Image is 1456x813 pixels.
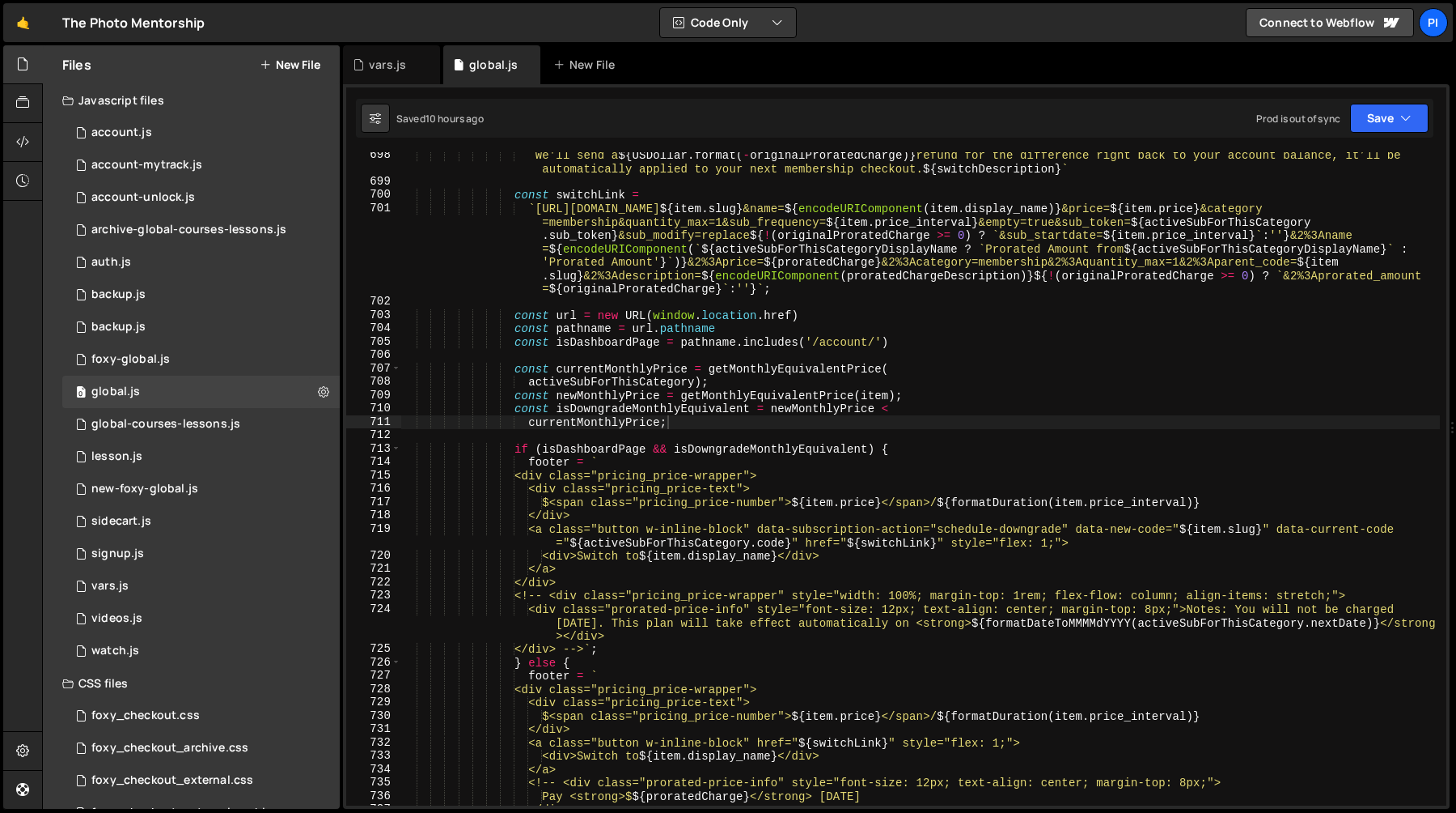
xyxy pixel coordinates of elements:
[91,611,142,626] div: videos.js
[91,773,253,788] div: foxy_checkout_external.css
[91,255,131,270] div: auth.js
[346,656,401,670] div: 726
[396,112,484,126] div: Saved
[553,57,621,73] div: New File
[346,428,401,442] div: 712
[346,696,401,709] div: 729
[62,149,340,181] div: 13533/38628.js
[62,570,340,602] div: 13533/38978.js
[660,8,796,37] button: Code Only
[346,549,401,563] div: 720
[346,522,401,549] div: 719
[91,741,248,756] div: foxy_checkout_archive.css
[62,408,340,441] div: 13533/35292.js
[1246,8,1414,37] a: Connect to Webflow
[91,449,142,464] div: lesson.js
[62,311,340,343] div: 13533/45031.js
[62,56,91,74] h2: Files
[346,776,401,790] div: 735
[91,352,170,367] div: foxy-global.js
[91,287,146,302] div: backup.js
[346,763,401,777] div: 734
[1419,8,1448,37] a: Pi
[1350,104,1428,133] button: Save
[91,223,286,237] div: archive-global-courses-lessons.js
[346,415,401,429] div: 711
[346,442,401,456] div: 713
[62,473,340,505] div: 13533/40053.js
[425,112,484,126] div: 10 hours ago
[62,279,340,311] div: 13533/45030.js
[346,389,401,402] div: 709
[369,57,406,73] div: vars.js
[346,736,401,750] div: 732
[91,514,151,529] div: sidecart.js
[62,538,340,570] div: 13533/35364.js
[346,148,401,175] div: 698
[346,335,401,349] div: 705
[346,496,401,509] div: 717
[346,348,401,362] div: 706
[346,576,401,590] div: 722
[346,709,401,723] div: 730
[91,126,152,140] div: account.js
[346,642,401,656] div: 725
[346,309,401,322] div: 703
[346,722,401,736] div: 731
[91,644,139,658] div: watch.js
[469,57,518,73] div: global.js
[346,683,401,696] div: 728
[346,175,401,189] div: 699
[62,441,340,473] div: 13533/35472.js
[43,667,340,700] div: CSS files
[62,635,340,667] div: 13533/38527.js
[62,117,340,149] div: 13533/34220.js
[346,589,401,602] div: 723
[91,709,200,723] div: foxy_checkout.css
[91,482,198,496] div: new-foxy-global.js
[3,3,43,42] a: 🤙
[91,385,140,399] div: global.js
[346,295,401,309] div: 702
[346,669,401,683] div: 727
[91,190,195,205] div: account-unlock.js
[62,505,340,538] div: 13533/43446.js
[62,700,340,732] div: 13533/38507.css
[346,562,401,576] div: 721
[62,602,340,635] div: 13533/42246.js
[62,13,205,32] div: The Photo Mentorship
[346,790,401,803] div: 736
[260,58,320,71] button: New File
[346,602,401,643] div: 724
[346,188,401,202] div: 700
[91,547,144,561] div: signup.js
[62,181,340,214] div: 13533/41206.js
[43,84,340,117] div: Javascript files
[346,362,401,376] div: 707
[62,343,340,376] div: 13533/34219.js
[91,320,146,334] div: backup.js
[346,469,401,483] div: 715
[62,732,340,764] div: 13533/44030.css
[346,482,401,496] div: 716
[346,749,401,763] div: 733
[346,455,401,469] div: 714
[91,417,240,432] div: global-courses-lessons.js
[346,375,401,389] div: 708
[62,246,340,279] div: 13533/34034.js
[62,764,340,797] div: 13533/38747.css
[1256,112,1340,126] div: Prod is out of sync
[346,402,401,415] div: 710
[346,509,401,522] div: 718
[346,321,401,335] div: 704
[62,214,340,246] div: 13533/43968.js
[76,387,86,400] span: 0
[62,376,340,408] div: 13533/39483.js
[91,579,129,594] div: vars.js
[346,202,401,296] div: 701
[91,158,202,172] div: account-mytrack.js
